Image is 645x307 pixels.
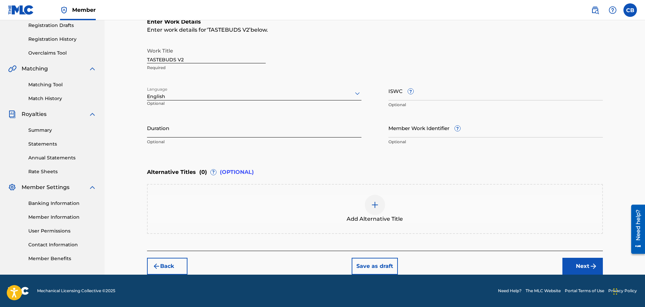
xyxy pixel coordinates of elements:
img: f7272a7cc735f4ea7f67.svg [589,262,597,270]
span: TASTEBUDS V2 [208,27,249,33]
span: Matching [22,65,48,73]
a: Member Benefits [28,255,96,262]
span: Mechanical Licensing Collective © 2025 [37,288,115,294]
p: Optional [147,139,361,145]
a: Overclaims Tool [28,50,96,57]
span: ? [211,170,216,175]
a: Summary [28,127,96,134]
div: Drag [613,281,617,302]
button: Back [147,258,187,275]
a: Match History [28,95,96,102]
a: Need Help? [498,288,522,294]
span: Member Settings [22,183,69,191]
span: Alternative Titles [147,168,196,176]
p: Required [147,65,266,71]
img: MLC Logo [8,5,34,15]
a: Privacy Policy [608,288,637,294]
a: Portal Terms of Use [565,288,604,294]
a: Statements [28,141,96,148]
img: Member Settings [8,183,16,191]
p: Optional [388,102,603,108]
a: The MLC Website [526,288,561,294]
a: Matching Tool [28,81,96,88]
a: Annual Statements [28,154,96,161]
p: Optional [388,139,603,145]
span: ? [408,89,413,94]
a: User Permissions [28,227,96,235]
a: Contact Information [28,241,96,248]
img: Top Rightsholder [60,6,68,14]
span: (OPTIONAL) [220,168,254,176]
img: expand [88,183,96,191]
span: ? [455,126,460,131]
a: Banking Information [28,200,96,207]
img: help [609,6,617,14]
p: Optional [147,100,214,112]
span: Add Alternative Title [347,215,403,223]
img: Royalties [8,110,16,118]
iframe: Chat Widget [611,275,645,307]
img: Matching [8,65,17,73]
span: Royalties [22,110,47,118]
button: Save as draft [352,258,398,275]
span: ( 0 ) [199,168,207,176]
a: Public Search [588,3,602,17]
div: User Menu [623,3,637,17]
img: expand [88,110,96,118]
a: Registration History [28,36,96,43]
span: Enter work details for [147,27,207,33]
img: logo [8,287,29,295]
div: Help [606,3,619,17]
img: expand [88,65,96,73]
h6: Enter Work Details [147,18,603,26]
span: Member [72,6,96,14]
img: 7ee5dd4eb1f8a8e3ef2f.svg [152,262,160,270]
img: add [371,201,379,209]
a: Registration Drafts [28,22,96,29]
button: Next [562,258,603,275]
img: search [591,6,599,14]
span: below. [251,27,268,33]
a: Member Information [28,214,96,221]
span: TASTEBUDS V2 [207,27,251,33]
a: Rate Sheets [28,168,96,175]
iframe: Resource Center [626,202,645,256]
